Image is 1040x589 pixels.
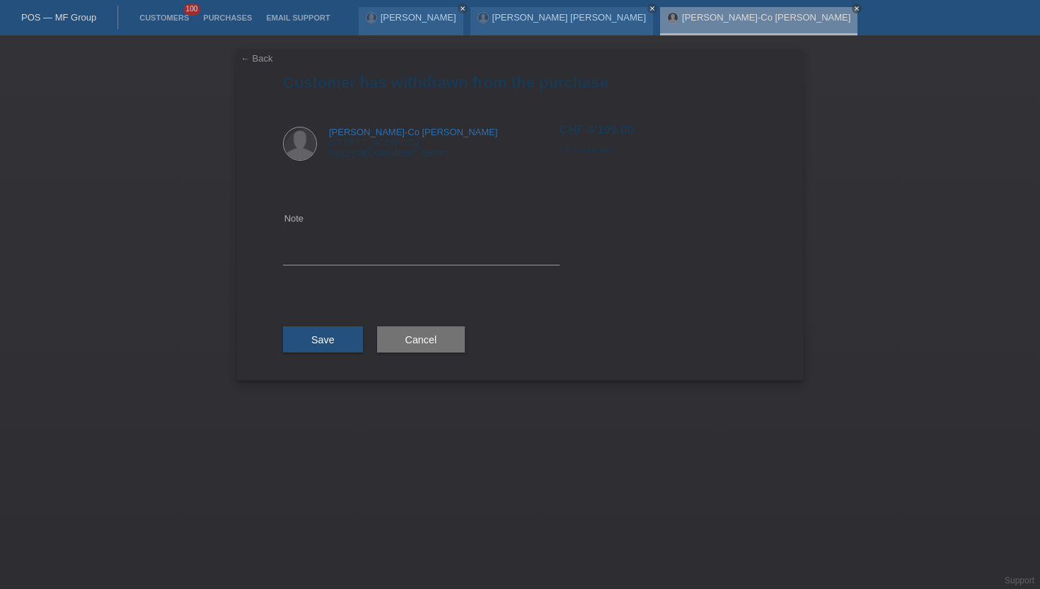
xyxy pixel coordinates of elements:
a: ← Back [241,53,273,64]
a: [PERSON_NAME] [PERSON_NAME] [492,12,646,23]
a: Customers [132,13,196,22]
span: 100 [184,4,201,16]
span: Save [311,334,335,345]
a: Support [1005,576,1034,585]
a: close [852,4,862,13]
a: [PERSON_NAME]-Co [PERSON_NAME] [682,12,850,23]
h2: CHF 4'199.00 [560,123,757,144]
button: Save [283,326,363,353]
button: Cancel [377,326,466,353]
a: Email Support [259,13,337,22]
i: close [853,5,860,12]
div: 48 instalments [560,98,757,180]
i: close [649,5,656,12]
h1: Customer has withdrawn from the purchase [283,74,757,91]
div: [STREET_ADDRESS] 6312 [GEOGRAPHIC_DATA] [329,127,497,159]
a: POS — MF Group [21,12,96,23]
i: close [459,5,466,12]
span: Cancel [405,334,437,345]
a: close [458,4,468,13]
a: Purchases [196,13,259,22]
a: close [647,4,657,13]
a: [PERSON_NAME] [381,12,456,23]
a: [PERSON_NAME]-Co [PERSON_NAME] [329,127,497,137]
